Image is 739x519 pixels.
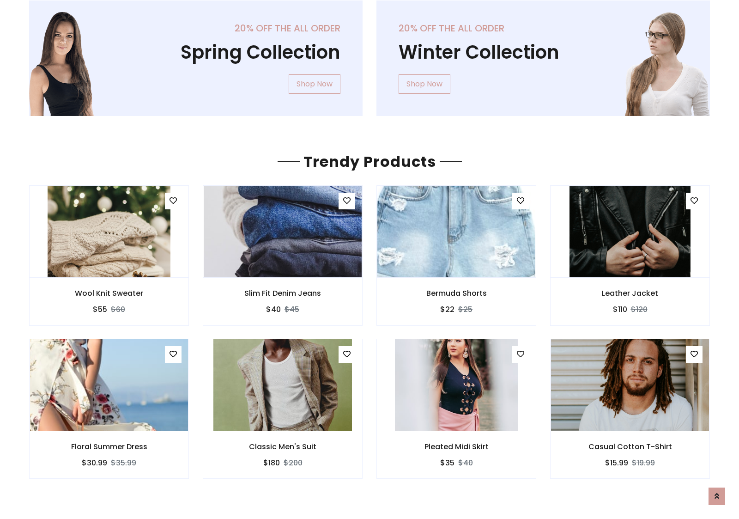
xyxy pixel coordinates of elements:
h6: Casual Cotton T-Shirt [551,442,709,451]
del: $120 [631,304,648,315]
del: $35.99 [111,458,136,468]
h5: 20% off the all order [399,23,688,34]
h1: Winter Collection [399,41,688,63]
h6: Leather Jacket [551,289,709,298]
h6: $30.99 [82,458,107,467]
h6: Bermuda Shorts [377,289,536,298]
h6: Classic Men's Suit [203,442,362,451]
a: Shop Now [289,74,340,94]
del: $45 [285,304,299,315]
del: $40 [458,458,473,468]
del: $19.99 [632,458,655,468]
h6: Pleated Midi Skirt [377,442,536,451]
del: $25 [458,304,472,315]
h6: $22 [440,305,454,314]
h1: Spring Collection [51,41,340,63]
h6: Floral Summer Dress [30,442,188,451]
h6: $110 [613,305,627,314]
h6: $40 [266,305,281,314]
h6: Wool Knit Sweater [30,289,188,298]
del: $60 [111,304,125,315]
a: Shop Now [399,74,450,94]
del: $200 [284,458,303,468]
h6: $15.99 [605,458,628,467]
h6: $55 [93,305,107,314]
h5: 20% off the all order [51,23,340,34]
h6: Slim Fit Denim Jeans [203,289,362,298]
span: Trendy Products [300,151,440,172]
h6: $180 [263,458,280,467]
h6: $35 [440,458,454,467]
